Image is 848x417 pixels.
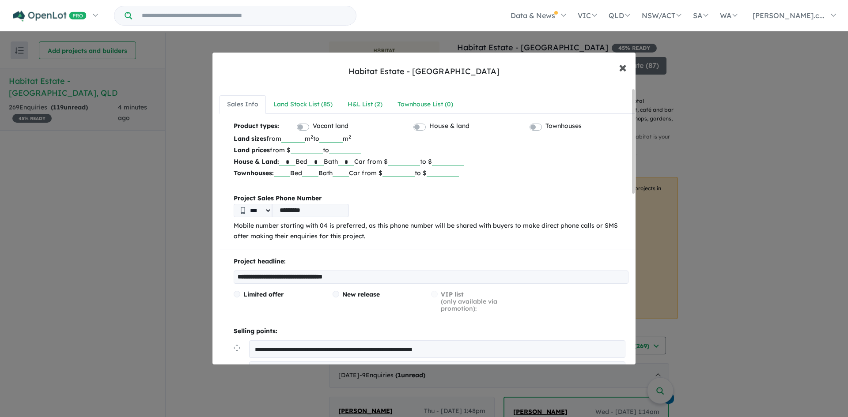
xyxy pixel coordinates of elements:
[342,290,380,298] span: New release
[619,57,627,76] span: ×
[234,193,628,204] b: Project Sales Phone Number
[348,134,351,140] sup: 2
[234,133,628,144] p: from m to m
[234,345,240,351] img: drag.svg
[234,156,628,167] p: Bed Bath Car from $ to $
[234,121,279,133] b: Product types:
[13,11,87,22] img: Openlot PRO Logo White
[429,121,469,131] label: House & land
[348,99,382,110] div: H&L List ( 2 )
[243,290,284,298] span: Limited offer
[234,221,628,242] p: Mobile number starting with 04 is preferred, as this phone number will be shared with buyers to m...
[234,135,266,143] b: Land sizes
[234,158,279,165] b: House & Land:
[234,146,270,154] b: Land prices
[241,207,245,214] img: Phone icon
[273,99,333,110] div: Land Stock List ( 85 )
[134,6,354,25] input: Try estate name, suburb, builder or developer
[234,256,628,267] p: Project headline:
[313,121,348,131] label: Vacant land
[348,66,500,77] div: Habitat Estate - [GEOGRAPHIC_DATA]
[545,121,582,131] label: Townhouses
[753,11,825,20] span: [PERSON_NAME].c...
[397,99,453,110] div: Townhouse List ( 0 )
[234,144,628,156] p: from $ to
[227,99,258,110] div: Sales Info
[310,134,313,140] sup: 2
[234,169,274,177] b: Townhouses:
[234,326,628,337] p: Selling points:
[234,167,628,179] p: Bed Bath Car from $ to $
